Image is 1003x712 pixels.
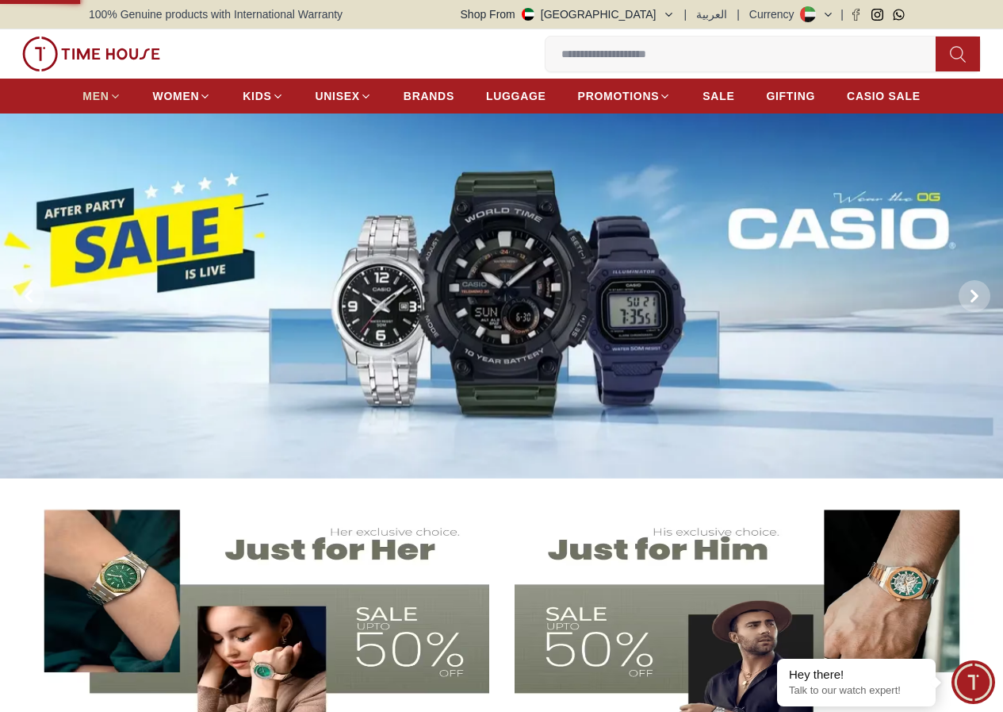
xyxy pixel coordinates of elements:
a: BRANDS [404,82,454,110]
div: Chat Widget [951,660,995,704]
a: MEN [82,82,121,110]
span: MEN [82,88,109,104]
span: | [737,6,740,22]
a: WOMEN [153,82,212,110]
span: UNISEX [316,88,360,104]
span: CASIO SALE [847,88,921,104]
span: | [684,6,687,22]
a: KIDS [243,82,283,110]
div: Hey there! [789,667,924,683]
span: SALE [702,88,734,104]
span: PROMOTIONS [578,88,660,104]
span: GIFTING [766,88,815,104]
a: CASIO SALE [847,82,921,110]
a: Facebook [850,9,862,21]
a: UNISEX [316,82,372,110]
img: United Arab Emirates [522,8,534,21]
button: العربية [696,6,727,22]
p: Talk to our watch expert! [789,684,924,698]
span: LUGGAGE [486,88,546,104]
span: | [840,6,844,22]
img: ... [22,37,160,71]
span: WOMEN [153,88,200,104]
a: SALE [702,82,734,110]
a: GIFTING [766,82,815,110]
span: BRANDS [404,88,454,104]
a: Instagram [871,9,883,21]
div: Currency [749,6,801,22]
span: 100% Genuine products with International Warranty [89,6,343,22]
a: Whatsapp [893,9,905,21]
button: Shop From[GEOGRAPHIC_DATA] [461,6,675,22]
span: KIDS [243,88,271,104]
a: PROMOTIONS [578,82,672,110]
a: LUGGAGE [486,82,546,110]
